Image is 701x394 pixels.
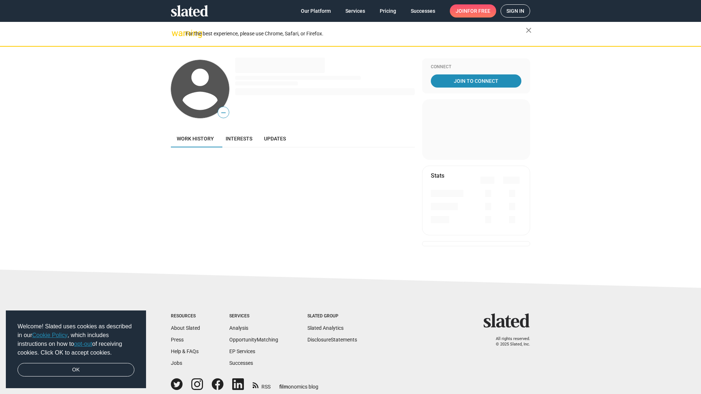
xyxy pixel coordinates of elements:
[264,136,286,142] span: Updates
[171,348,199,354] a: Help & FAQs
[171,325,200,331] a: About Slated
[171,360,182,366] a: Jobs
[307,313,357,319] div: Slated Group
[411,4,435,18] span: Successes
[307,337,357,343] a: DisclosureStatements
[229,325,248,331] a: Analysis
[226,136,252,142] span: Interests
[506,5,524,17] span: Sign in
[18,322,134,357] span: Welcome! Slated uses cookies as described in our , which includes instructions on how to of recei...
[450,4,496,18] a: Joinfor free
[171,130,220,147] a: Work history
[380,4,396,18] span: Pricing
[467,4,490,18] span: for free
[431,64,521,70] div: Connect
[18,363,134,377] a: dismiss cookie message
[253,379,271,390] a: RSS
[220,130,258,147] a: Interests
[432,74,520,88] span: Join To Connect
[340,4,371,18] a: Services
[177,136,214,142] span: Work history
[229,313,278,319] div: Services
[456,4,490,18] span: Join
[431,74,521,88] a: Join To Connect
[171,337,184,343] a: Press
[279,378,318,390] a: filmonomics blog
[229,337,278,343] a: OpportunityMatching
[301,4,331,18] span: Our Platform
[405,4,441,18] a: Successes
[74,341,92,347] a: opt-out
[374,4,402,18] a: Pricing
[229,360,253,366] a: Successes
[307,325,344,331] a: Slated Analytics
[218,108,229,117] span: —
[345,4,365,18] span: Services
[185,29,526,39] div: For the best experience, please use Chrome, Safari, or Firefox.
[431,172,444,179] mat-card-title: Stats
[295,4,337,18] a: Our Platform
[258,130,292,147] a: Updates
[488,336,530,347] p: All rights reserved. © 2025 Slated, Inc.
[229,348,255,354] a: EP Services
[6,310,146,389] div: cookieconsent
[501,4,530,18] a: Sign in
[171,313,200,319] div: Resources
[524,26,533,35] mat-icon: close
[32,332,68,338] a: Cookie Policy
[279,384,288,390] span: film
[172,29,180,38] mat-icon: warning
